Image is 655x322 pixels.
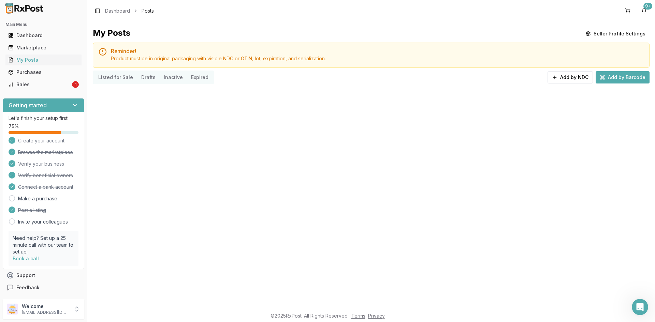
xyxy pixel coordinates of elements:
[5,22,82,27] h2: Main Menu
[3,67,84,78] button: Purchases
[94,72,137,83] button: Listed for Sale
[5,29,82,42] a: Dashboard
[93,28,130,40] div: My Posts
[18,137,64,144] span: Create your account
[111,48,644,54] h5: Reminder!
[3,3,46,14] img: RxPost Logo
[18,149,73,156] span: Browse the marketplace
[5,66,82,78] a: Purchases
[18,218,68,225] a: Invite your colleagues
[22,303,69,310] p: Welcome
[3,79,84,90] button: Sales1
[8,57,79,63] div: My Posts
[16,284,40,291] span: Feedback
[596,71,650,83] button: Add by Barcode
[5,54,82,66] a: My Posts
[3,30,84,41] button: Dashboard
[9,101,47,109] h3: Getting started
[105,7,154,14] nav: breadcrumb
[22,310,69,315] p: [EMAIL_ADDRESS][DOMAIN_NAME]
[105,7,130,14] a: Dashboard
[160,72,187,83] button: Inactive
[632,299,648,315] iframe: Intercom live chat
[7,304,18,315] img: User avatar
[137,72,160,83] button: Drafts
[111,55,644,62] div: Product must be in original packaging with visible NDC or GTIN, lot, expiration, and serialization.
[8,69,79,76] div: Purchases
[18,172,73,179] span: Verify beneficial owners
[639,5,650,16] button: 9+
[18,207,46,214] span: Post a listing
[8,44,79,51] div: Marketplace
[8,32,79,39] div: Dashboard
[351,313,365,319] a: Terms
[5,42,82,54] a: Marketplace
[18,195,57,202] a: Make a purchase
[72,81,79,88] div: 1
[13,256,39,261] a: Book a call
[3,281,84,294] button: Feedback
[581,28,650,40] button: Seller Profile Settings
[9,123,19,130] span: 75 %
[142,7,154,14] span: Posts
[8,81,71,88] div: Sales
[18,184,73,190] span: Connect a bank account
[3,42,84,53] button: Marketplace
[3,55,84,65] button: My Posts
[3,269,84,281] button: Support
[368,313,385,319] a: Privacy
[187,72,213,83] button: Expired
[643,3,652,10] div: 9+
[13,235,74,255] p: Need help? Set up a 25 minute call with our team to set up.
[18,160,64,167] span: Verify your business
[9,115,78,122] p: Let's finish your setup first!
[5,78,82,91] a: Sales1
[548,71,593,83] button: Add by NDC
